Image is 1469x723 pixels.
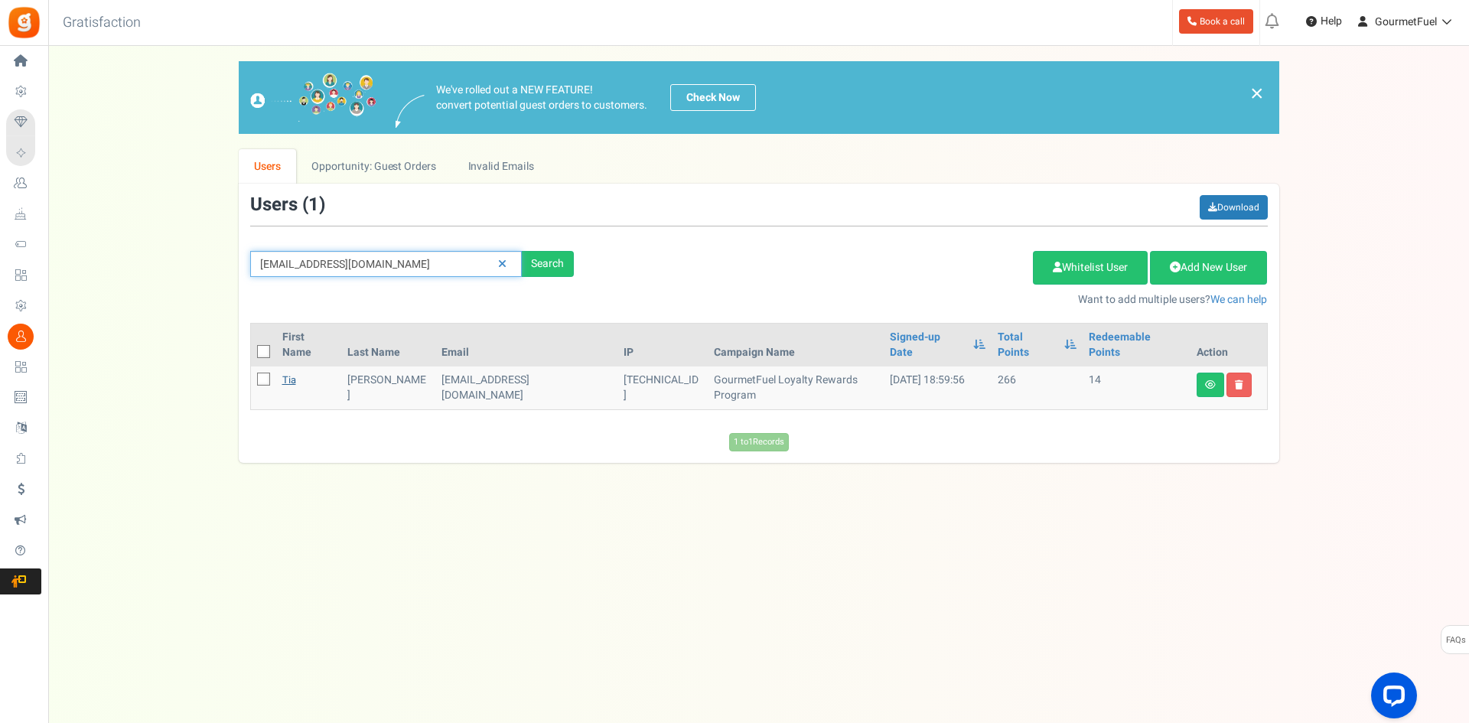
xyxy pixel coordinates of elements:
span: GourmetFuel [1375,14,1437,30]
td: [EMAIL_ADDRESS][DOMAIN_NAME] [435,366,617,409]
th: Last Name [341,324,435,366]
a: Help [1300,9,1348,34]
img: Gratisfaction [7,5,41,40]
h3: Gratisfaction [46,8,158,38]
a: Opportunity: Guest Orders [296,149,451,184]
a: Whitelist User [1033,251,1148,285]
th: Email [435,324,617,366]
a: Invalid Emails [452,149,549,184]
th: First Name [276,324,342,366]
td: [PERSON_NAME] [341,366,435,409]
td: [DATE] 18:59:56 [884,366,992,409]
a: × [1250,84,1264,103]
input: Search by email or name [250,251,522,277]
th: Action [1191,324,1267,366]
span: 1 [308,191,319,218]
th: IP [617,324,708,366]
td: GourmetFuel Loyalty Rewards Program [708,366,884,409]
span: Help [1317,14,1342,29]
h3: Users ( ) [250,195,325,215]
p: Want to add multiple users? [597,292,1268,308]
a: Users [239,149,297,184]
img: images [396,95,425,128]
a: Total Points [998,330,1057,360]
td: [TECHNICAL_ID] [617,366,708,409]
p: We've rolled out a NEW FEATURE! convert potential guest orders to customers. [436,83,647,113]
td: 14 [1083,366,1191,409]
a: Redeemable Points [1089,330,1184,360]
div: Search [522,251,574,277]
img: images [250,73,376,122]
i: View details [1205,380,1216,389]
a: Book a call [1179,9,1253,34]
i: Delete user [1235,380,1243,389]
a: We can help [1210,291,1267,308]
a: Signed-up Date [890,330,966,360]
td: 266 [992,366,1083,409]
th: Campaign Name [708,324,884,366]
a: Add New User [1150,251,1267,285]
a: Tia [282,373,296,387]
a: Download [1200,195,1268,220]
a: Reset [490,251,514,278]
span: FAQs [1445,626,1466,655]
a: Check Now [670,84,756,111]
